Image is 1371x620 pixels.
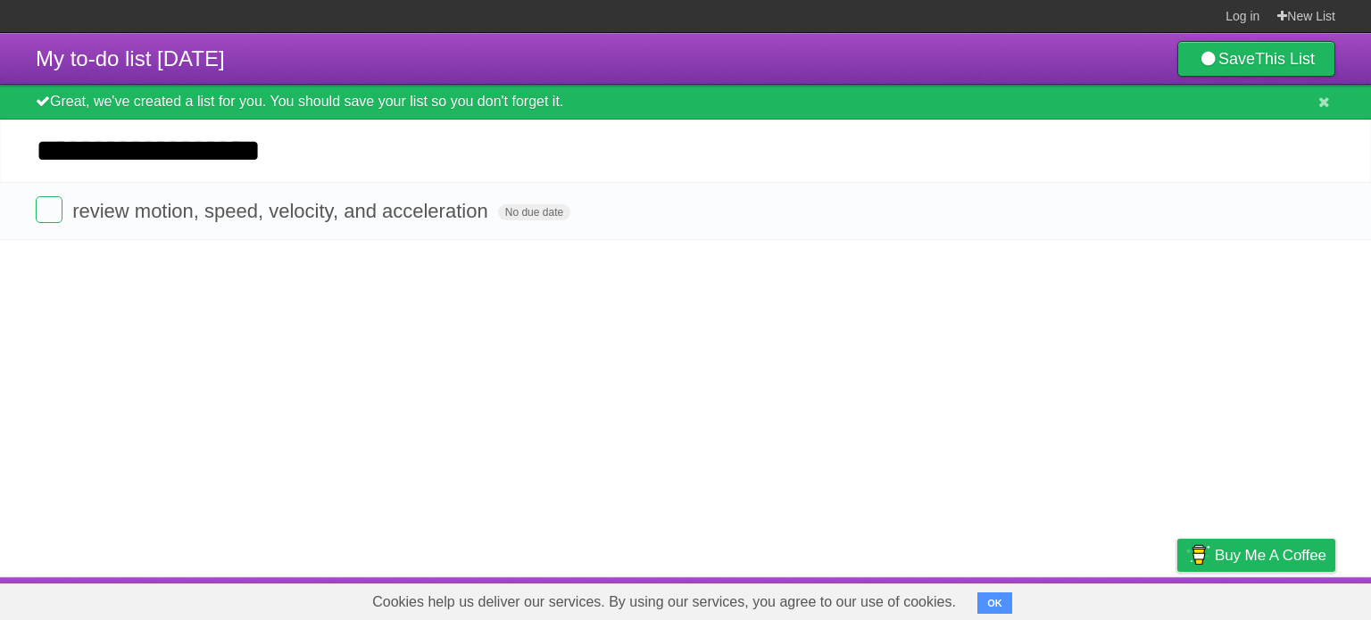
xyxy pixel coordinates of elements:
[72,200,493,222] span: review motion, speed, velocity, and acceleration
[999,582,1071,616] a: Developers
[36,46,225,70] span: My to-do list [DATE]
[1223,582,1335,616] a: Suggest a feature
[1177,539,1335,572] a: Buy me a coffee
[977,592,1012,614] button: OK
[1093,582,1133,616] a: Terms
[940,582,977,616] a: About
[1154,582,1201,616] a: Privacy
[1186,540,1210,570] img: Buy me a coffee
[498,204,570,220] span: No due date
[354,584,974,620] span: Cookies help us deliver our services. By using our services, you agree to our use of cookies.
[1177,41,1335,77] a: SaveThis List
[1255,50,1315,68] b: This List
[36,196,62,223] label: Done
[1215,540,1326,571] span: Buy me a coffee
